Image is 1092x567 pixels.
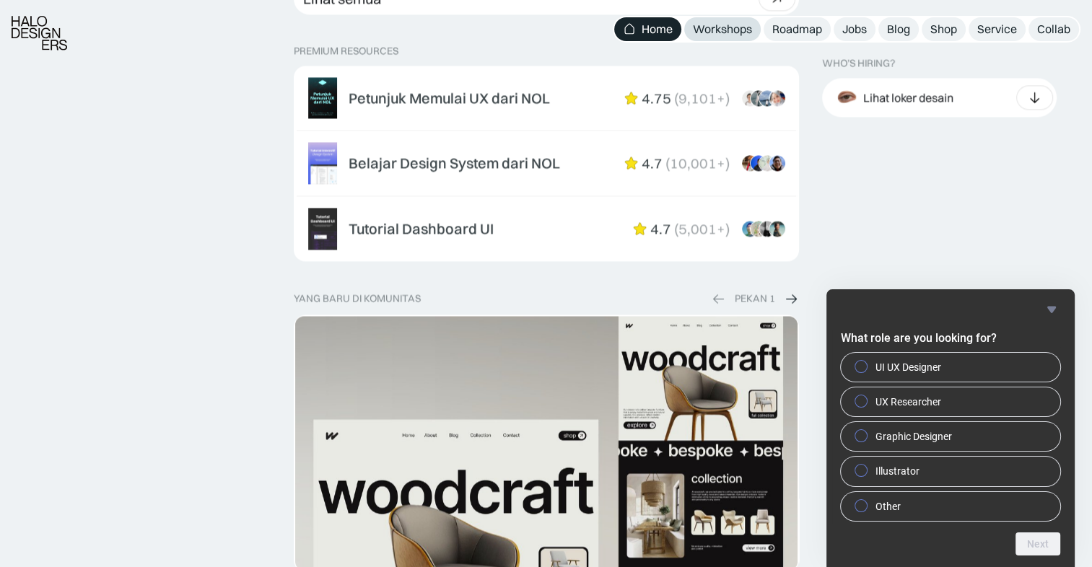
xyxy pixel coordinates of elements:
[725,154,730,172] div: )
[735,292,775,304] div: PEKAN 1
[887,22,910,37] div: Blog
[294,45,799,57] p: PREMIUM RESOURCES
[294,292,421,304] div: yang baru di komunitas
[1043,301,1060,318] button: Hide survey
[977,22,1017,37] div: Service
[297,199,796,258] a: Tutorial Dashboard UI4.7(5,001+)
[834,17,875,41] a: Jobs
[875,360,941,374] span: UI UX Designer
[642,154,663,172] div: 4.7
[1015,532,1060,555] button: Next question
[678,220,725,237] div: 5,001+
[863,90,953,105] div: Lihat loker desain
[297,69,796,128] a: Petunjuk Memulai UX dari NOL4.75(9,101+)
[1028,17,1079,41] a: Collab
[725,89,730,107] div: )
[878,17,919,41] a: Blog
[678,89,725,107] div: 9,101+
[349,220,494,237] div: Tutorial Dashboard UI
[725,220,730,237] div: )
[772,22,822,37] div: Roadmap
[349,154,560,172] div: Belajar Design System dari NOL
[875,464,920,478] span: Illustrator
[349,89,550,107] div: Petunjuk Memulai UX dari NOL
[693,22,752,37] div: Workshops
[674,220,678,237] div: (
[969,17,1026,41] a: Service
[684,17,761,41] a: Workshops
[614,17,681,41] a: Home
[670,154,725,172] div: 10,001+
[764,17,831,41] a: Roadmap
[650,220,671,237] div: 4.7
[875,499,901,514] span: Other
[875,395,941,409] span: UX Researcher
[841,301,1060,555] div: What role are you looking for?
[297,133,796,193] a: Belajar Design System dari NOL4.7(10,001+)
[841,330,1060,347] h2: What role are you looking for?
[665,154,670,172] div: (
[642,22,673,37] div: Home
[842,22,867,37] div: Jobs
[930,22,957,37] div: Shop
[674,89,678,107] div: (
[822,58,895,70] div: WHO’S HIRING?
[922,17,966,41] a: Shop
[841,353,1060,521] div: What role are you looking for?
[875,429,952,444] span: Graphic Designer
[642,89,671,107] div: 4.75
[1037,22,1070,37] div: Collab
